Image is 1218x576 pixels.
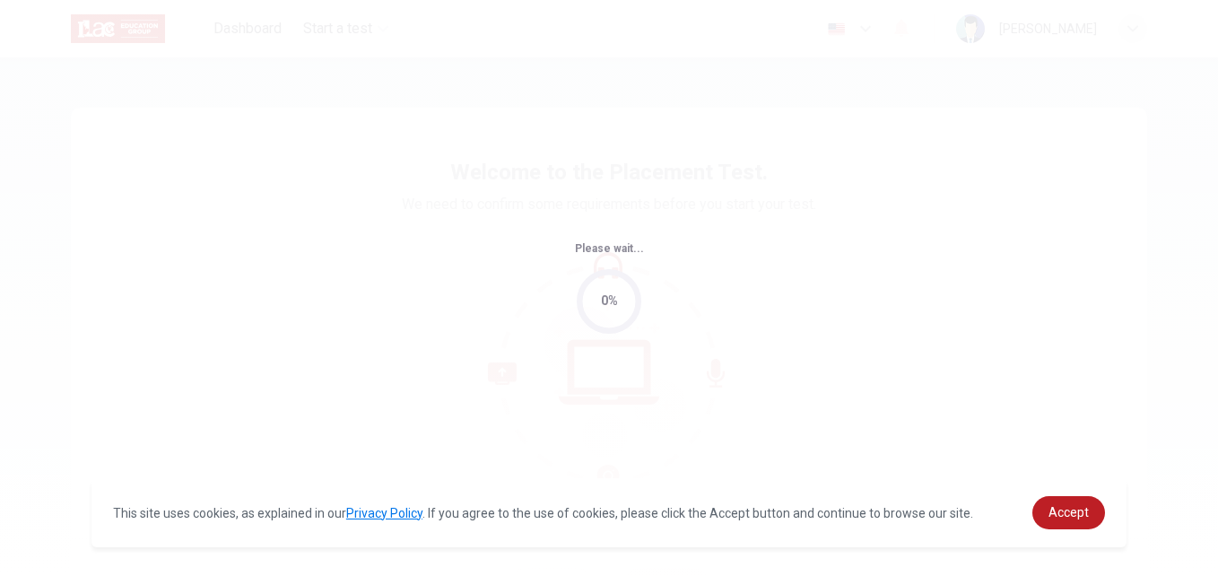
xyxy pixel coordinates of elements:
[346,506,422,520] a: Privacy Policy
[575,242,644,255] span: Please wait...
[91,478,1127,547] div: cookieconsent
[1048,505,1089,519] span: Accept
[601,291,618,311] div: 0%
[1032,496,1105,529] a: dismiss cookie message
[113,506,973,520] span: This site uses cookies, as explained in our . If you agree to the use of cookies, please click th...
